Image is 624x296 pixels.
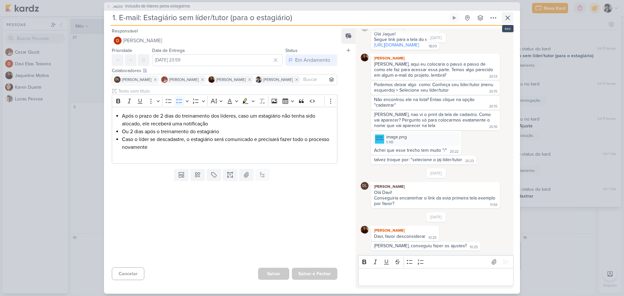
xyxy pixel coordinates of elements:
button: [PERSON_NAME] [112,35,337,46]
div: 11:59 [490,202,497,208]
div: Não encontrou ele na lista? Entao clique na opção "cadastrar" [374,97,476,108]
div: image.png [386,134,407,140]
span: [PERSON_NAME] [169,77,199,83]
p: DL [362,26,367,29]
div: 20:22 [450,149,459,154]
div: Segue link para a tela do email: [374,37,436,42]
img: Cezar Giusti [161,76,168,83]
div: 20:15 [489,89,497,94]
img: Jaqueline Molina [208,76,215,83]
li: Caso o líder se descadastre, o estagiário será comunicado e precisará fazer todo o processo novam... [122,135,334,151]
div: talvez troque por: "selecione o (a) líder/tutor [374,157,462,162]
div: 18:09 [429,44,437,49]
div: Danilo Leite [361,182,369,190]
img: Jaqueline Molina [361,54,369,61]
img: Pedro Luahn Simões [255,76,262,83]
div: Danilo Leite [114,76,121,83]
input: Select a date [152,54,283,66]
div: Ligar relógio [452,15,457,20]
div: Colaboradores [112,67,337,74]
div: 5 KB [386,140,407,145]
label: Status [285,48,298,53]
div: 20:16 [489,124,497,130]
p: DL [362,184,367,188]
label: Prioridade [112,48,132,53]
div: esc [502,25,513,32]
div: Editor editing area: main [112,107,337,164]
img: sfFIn5pBJvtuHORtYxY5OXvOdLB7tH8syWqrWogb.png [375,135,384,144]
div: [PERSON_NAME] [372,227,438,234]
li: Ou 2 dias após o treinamento do estagiário [122,128,334,135]
div: Olá Jaque! [374,31,436,37]
div: Em Andamento [295,56,330,64]
div: Podemos deixar algo como: Conheça seu líder/tutor (menu esquerdo) > Selecione seu líder/tutor [374,82,495,93]
button: Cancelar [112,267,144,280]
button: Em Andamento [285,54,337,66]
div: [PERSON_NAME] [372,55,499,61]
div: 10:25 [470,245,478,250]
div: Conseguiria encaminhar o link da esta primeira tela exemplo por favor? [374,195,497,206]
div: Editor toolbar [112,95,337,107]
label: Data de Entrega [152,48,185,53]
div: Editor toolbar [358,255,513,268]
div: [PERSON_NAME] [372,183,499,190]
span: [PERSON_NAME] [216,77,246,83]
div: Editor editing area: main [358,268,513,286]
p: DL [115,78,119,81]
div: 20:15 [489,104,497,109]
input: Texto sem título [117,88,337,95]
div: [PERSON_NAME], conseguiu fazer os ajustes? [374,243,467,249]
div: Achei que esse trecho tem muito "/" [374,148,447,153]
div: 20:23 [465,159,474,164]
div: [PERSON_NAME], nao vi o print da tela de cadastro. Como vai aparecer? Pergunto só para colocarmos... [374,112,492,128]
a: [URL][DOMAIN_NAME] [374,42,419,48]
div: 20:13 [489,74,497,79]
img: Jaqueline Molina [361,226,369,234]
div: [PERSON_NAME], aqui eu colocaria o passo a passo de como ele faz para acessar essa parte. Temos a... [374,61,494,78]
span: [PERSON_NAME] [263,77,293,83]
div: Davi, favor desconsiderar [374,234,425,239]
div: image.png [372,132,460,146]
input: Buscar [302,76,336,84]
img: Davi Elias Teixeira [114,37,122,45]
li: Após o prazo de 2 dias do treinamento dos líderes, caso um estagiário não tenha sido alocado, ele... [122,112,334,128]
input: Kard Sem Título [110,12,447,24]
span: [PERSON_NAME] [122,77,151,83]
div: 10:25 [428,235,436,240]
div: Olá Davi! [374,190,497,195]
label: Responsável [112,28,138,34]
span: [PERSON_NAME] [123,37,162,45]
